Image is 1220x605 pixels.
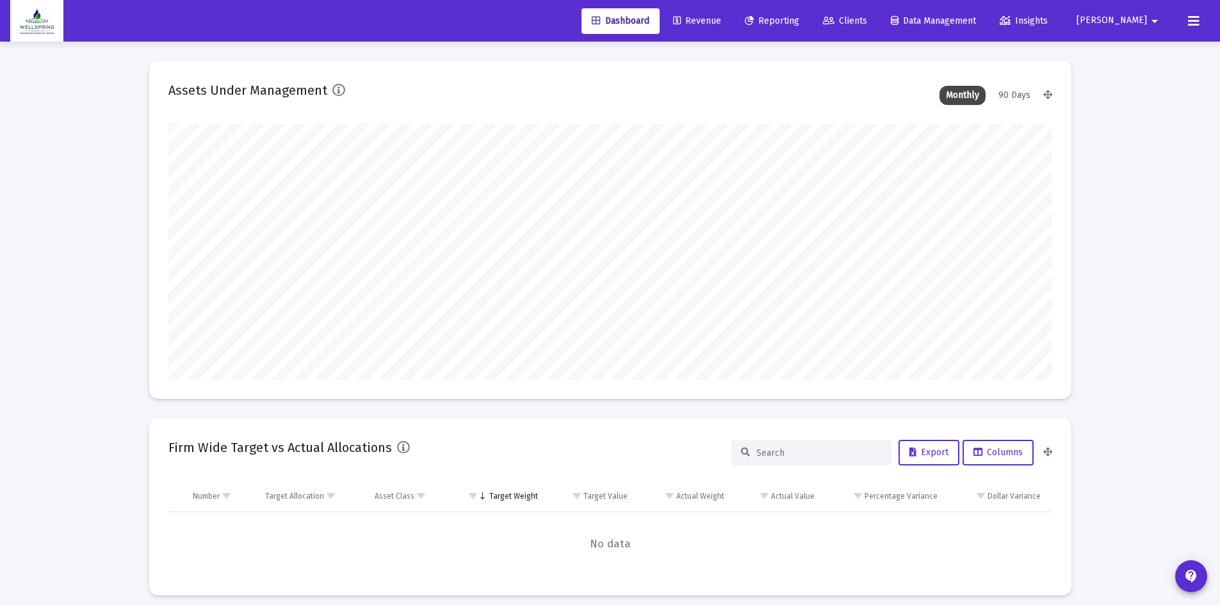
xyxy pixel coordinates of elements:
span: Reporting [745,15,799,26]
div: Data grid [168,481,1052,576]
button: [PERSON_NAME] [1061,8,1178,33]
h2: Assets Under Management [168,80,327,101]
span: Show filter options for column 'Actual Weight' [665,491,674,501]
span: [PERSON_NAME] [1077,15,1147,26]
img: Dashboard [20,8,54,34]
input: Search [756,448,882,458]
td: Column Number [184,481,257,512]
span: Show filter options for column 'Asset Class' [416,491,426,501]
a: Clients [813,8,877,34]
td: Column Dollar Variance [947,481,1052,512]
span: Export [909,447,948,458]
span: Clients [823,15,867,26]
div: Actual Value [771,491,815,501]
div: Percentage Variance [865,491,938,501]
span: Show filter options for column 'Actual Value' [760,491,769,501]
button: Export [899,440,959,465]
div: Number [193,491,220,501]
span: Show filter options for column 'Percentage Variance' [853,491,863,501]
span: Insights [1000,15,1048,26]
button: Columns [963,440,1034,465]
span: Revenue [673,15,721,26]
span: Columns [973,447,1023,458]
h2: Firm Wide Target vs Actual Allocations [168,437,392,458]
td: Column Asset Class [366,481,451,512]
a: Dashboard [582,8,660,34]
a: Insights [989,8,1058,34]
td: Column Actual Value [733,481,824,512]
div: Dollar Variance [988,491,1041,501]
span: Show filter options for column 'Number' [222,491,231,501]
div: Actual Weight [676,491,724,501]
div: Target Value [583,491,628,501]
mat-icon: arrow_drop_down [1147,8,1162,34]
td: Column Target Weight [451,481,547,512]
span: Data Management [891,15,976,26]
div: 90 Days [992,86,1037,105]
td: Column Target Value [547,481,637,512]
td: Column Actual Weight [637,481,733,512]
span: No data [168,537,1052,551]
span: Show filter options for column 'Target Value' [572,491,582,501]
span: Show filter options for column 'Dollar Variance' [976,491,986,501]
a: Data Management [881,8,986,34]
mat-icon: contact_support [1183,569,1199,584]
span: Dashboard [592,15,649,26]
a: Reporting [735,8,809,34]
a: Revenue [663,8,731,34]
td: Column Percentage Variance [824,481,947,512]
span: Show filter options for column 'Target Allocation' [326,491,336,501]
div: Target Weight [489,491,538,501]
span: Show filter options for column 'Target Weight' [468,491,478,501]
td: Column Target Allocation [256,481,366,512]
div: Monthly [939,86,986,105]
div: Target Allocation [265,491,324,501]
div: Asset Class [375,491,414,501]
